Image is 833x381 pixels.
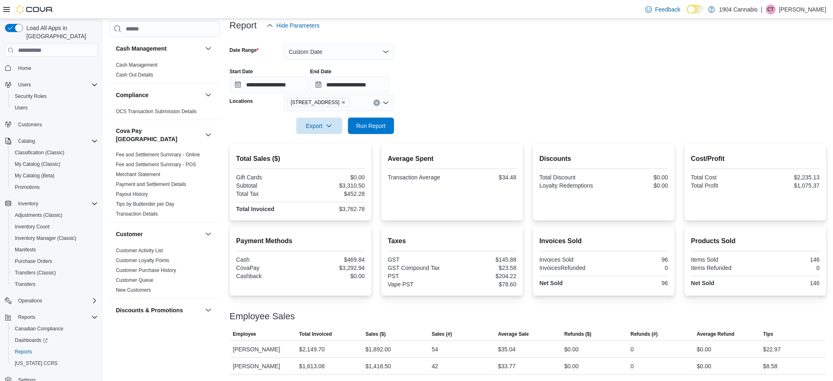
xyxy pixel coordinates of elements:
[310,77,389,93] input: Press the down key to open a popover containing a calendar.
[233,331,256,337] span: Employee
[15,80,98,90] span: Users
[388,265,451,271] div: GST Compound Tax
[302,182,365,189] div: $3,310.50
[779,5,826,14] p: [PERSON_NAME]
[23,24,98,40] span: Load All Apps in [GEOGRAPHIC_DATA]
[697,361,711,371] div: $0.00
[116,258,169,263] a: Customer Loyalty Points
[302,265,365,271] div: $3,292.94
[374,100,380,106] button: Clear input
[454,281,517,288] div: $78.60
[287,98,350,107] span: 720 First Ave
[12,148,68,158] a: Classification (Classic)
[12,159,64,169] a: My Catalog (Classic)
[432,331,452,337] span: Sales (#)
[348,118,394,134] button: Run Report
[302,190,365,197] div: $452.28
[8,91,101,102] button: Security Roles
[15,269,56,276] span: Transfers (Classic)
[655,5,681,14] span: Feedback
[757,265,820,271] div: 0
[203,44,213,53] button: Cash Management
[8,244,101,256] button: Manifests
[203,229,213,239] button: Customer
[109,150,220,222] div: Cova Pay [GEOGRAPHIC_DATA]
[230,358,296,374] div: [PERSON_NAME]
[605,256,668,263] div: 96
[116,127,202,143] h3: Cova Pay [GEOGRAPHIC_DATA]
[12,347,98,357] span: Reports
[454,174,517,181] div: $34.48
[18,81,31,88] span: Users
[116,211,158,217] a: Transaction Details
[236,182,299,189] div: Subtotal
[15,161,60,167] span: My Catalog (Classic)
[12,358,61,368] a: [US_STATE] CCRS
[15,80,34,90] button: Users
[302,273,365,279] div: $0.00
[764,361,778,371] div: $8.58
[12,324,67,334] a: Canadian Compliance
[230,47,259,53] label: Date Range
[8,209,101,221] button: Adjustments (Classic)
[18,200,38,207] span: Inventory
[341,100,346,105] button: Remove 720 First Ave from selection in this group
[12,245,98,255] span: Manifests
[15,149,65,156] span: Classification (Classic)
[8,358,101,369] button: [US_STATE] CCRS
[116,248,163,253] a: Customer Activity List
[12,358,98,368] span: Washington CCRS
[12,210,66,220] a: Adjustments (Classic)
[12,233,98,243] span: Inventory Manager (Classic)
[236,256,299,263] div: Cash
[299,361,325,371] div: $1,613.08
[605,182,668,189] div: $0.00
[383,100,389,106] button: Open list of options
[15,246,36,253] span: Manifests
[15,258,52,265] span: Purchase Orders
[230,98,253,105] label: Locations
[12,222,98,232] span: Inventory Count
[236,236,365,246] h2: Payment Methods
[8,256,101,267] button: Purchase Orders
[18,121,42,128] span: Customers
[761,5,763,14] p: |
[116,152,200,158] a: Fee and Settlement Summary - Online
[764,331,773,337] span: Tips
[15,348,32,355] span: Reports
[116,267,176,273] a: Customer Purchase History
[299,331,332,337] span: Total Invoiced
[15,184,40,190] span: Promotions
[116,44,202,53] button: Cash Management
[15,172,55,179] span: My Catalog (Beta)
[540,280,563,286] strong: Net Sold
[8,158,101,170] button: My Catalog (Classic)
[2,135,101,147] button: Catalog
[365,344,391,354] div: $1,892.00
[2,79,101,91] button: Users
[15,296,46,306] button: Operations
[388,273,451,279] div: PST
[687,5,704,14] input: Dark Mode
[302,174,365,181] div: $0.00
[540,174,602,181] div: Total Discount
[299,344,325,354] div: $2,149.70
[236,190,299,197] div: Total Tax
[12,335,98,345] span: Dashboards
[12,268,98,278] span: Transfers (Classic)
[18,314,35,321] span: Reports
[12,182,98,192] span: Promotions
[8,102,101,114] button: Users
[631,331,658,337] span: Refunds (#)
[15,212,62,218] span: Adjustments (Classic)
[12,159,98,169] span: My Catalog (Classic)
[12,347,35,357] a: Reports
[116,191,148,197] span: Payout History
[236,206,275,212] strong: Total Invoiced
[498,331,529,337] span: Average Sale
[498,344,516,354] div: $35.04
[116,181,186,187] a: Payment and Settlement Details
